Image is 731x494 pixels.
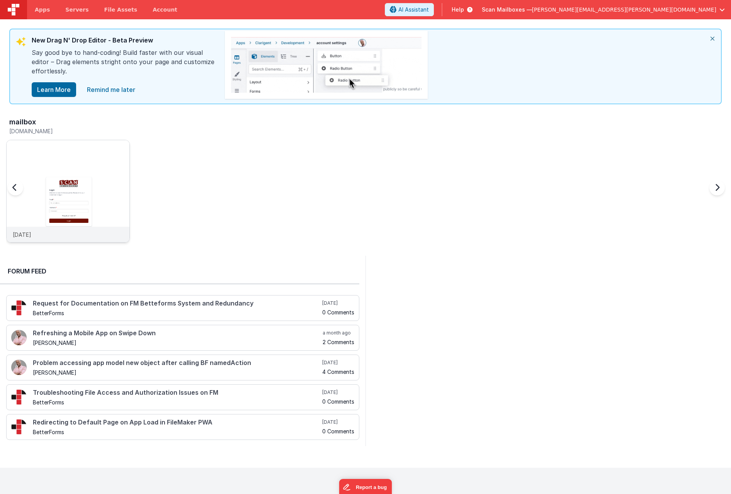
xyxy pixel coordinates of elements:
h5: [DATE] [322,419,354,425]
h5: BetterForms [33,310,321,316]
h2: Forum Feed [8,267,352,276]
img: 295_2.png [11,300,27,316]
span: AI Assistant [398,6,429,14]
h4: Troubleshooting File Access and Authorization Issues on FM [33,389,321,396]
img: 411_2.png [11,330,27,345]
h5: 2 Comments [323,339,354,345]
h3: mailbox [9,118,36,126]
h5: [DATE] [322,300,354,306]
h5: BetterForms [33,399,321,405]
span: [PERSON_NAME][EMAIL_ADDRESS][PERSON_NAME][DOMAIN_NAME] [532,6,716,14]
span: Scan Mailboxes — [482,6,532,14]
img: 295_2.png [11,419,27,435]
h5: 0 Comments [322,309,354,315]
h5: 4 Comments [322,369,354,375]
span: Help [452,6,464,14]
a: Redirecting to Default Page on App Load in FileMaker PWA BetterForms [DATE] 0 Comments [6,414,359,440]
a: Request for Documentation on FM Betteforms System and Redundancy BetterForms [DATE] 0 Comments [6,295,359,321]
h4: Problem accessing app model new object after calling BF namedAction [33,360,321,367]
h5: BetterForms [33,429,321,435]
a: close [82,82,140,97]
h5: [DOMAIN_NAME] [9,128,130,134]
div: Say good bye to hand-coding! Build faster with our visual editor – Drag elements stright onto you... [32,48,217,82]
h5: [DATE] [322,389,354,396]
h5: 0 Comments [322,428,354,434]
a: Refreshing a Mobile App on Swipe Down [PERSON_NAME] a month ago 2 Comments [6,325,359,351]
span: File Assets [104,6,138,14]
span: Apps [35,6,50,14]
i: close [704,29,721,48]
a: Troubleshooting File Access and Authorization Issues on FM BetterForms [DATE] 0 Comments [6,384,359,410]
div: New Drag N' Drop Editor - Beta Preview [32,36,217,48]
h5: [PERSON_NAME] [33,340,321,346]
img: 411_2.png [11,360,27,375]
button: Scan Mailboxes — [PERSON_NAME][EMAIL_ADDRESS][PERSON_NAME][DOMAIN_NAME] [482,6,725,14]
h5: [PERSON_NAME] [33,370,321,375]
span: Servers [65,6,88,14]
h4: Refreshing a Mobile App on Swipe Down [33,330,321,337]
h4: Request for Documentation on FM Betteforms System and Redundancy [33,300,321,307]
h5: 0 Comments [322,399,354,404]
h4: Redirecting to Default Page on App Load in FileMaker PWA [33,419,321,426]
h5: [DATE] [322,360,354,366]
button: Learn More [32,82,76,97]
img: 295_2.png [11,389,27,405]
h5: a month ago [323,330,354,336]
a: Problem accessing app model new object after calling BF namedAction [PERSON_NAME] [DATE] 4 Comments [6,355,359,380]
button: AI Assistant [385,3,434,16]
